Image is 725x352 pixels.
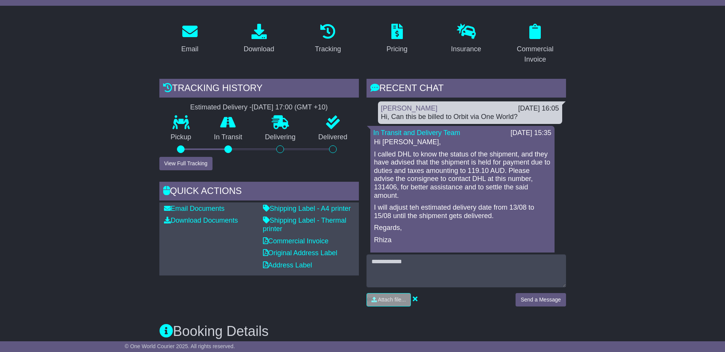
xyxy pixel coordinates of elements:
[263,249,337,257] a: Original Address Label
[159,182,359,202] div: Quick Actions
[374,150,551,200] p: I called DHL to know the status of the shipment, and they have advised that the shipment is held ...
[367,79,566,99] div: RECENT CHAT
[509,44,561,65] div: Commercial Invoice
[159,79,359,99] div: Tracking history
[181,44,198,54] div: Email
[263,261,312,269] a: Address Label
[164,217,238,224] a: Download Documents
[159,103,359,112] div: Estimated Delivery -
[516,293,566,306] button: Send a Message
[159,324,566,339] h3: Booking Details
[373,129,461,137] a: In Transit and Delivery Team
[315,44,341,54] div: Tracking
[263,205,351,212] a: Shipping Label - A4 printer
[381,21,412,57] a: Pricing
[374,224,551,232] p: Regards,
[451,44,481,54] div: Insurance
[374,204,551,220] p: I will adjust teh estimated delivery date from 13/08 to 15/08 until the shipment gets delivered.
[504,21,566,67] a: Commercial Invoice
[159,157,212,170] button: View Full Tracking
[310,21,346,57] a: Tracking
[252,103,328,112] div: [DATE] 17:00 (GMT +10)
[243,44,274,54] div: Download
[159,133,203,142] p: Pickup
[203,133,254,142] p: In Transit
[125,343,235,349] span: © One World Courier 2025. All rights reserved.
[446,21,486,57] a: Insurance
[238,21,279,57] a: Download
[374,236,551,244] p: Rhiza
[263,217,347,233] a: Shipping Label - Thermal printer
[263,237,329,245] a: Commercial Invoice
[307,133,359,142] p: Delivered
[518,104,559,113] div: [DATE] 16:05
[374,138,551,147] p: Hi [PERSON_NAME],
[176,21,203,57] a: Email
[511,129,551,137] div: [DATE] 15:35
[254,133,307,142] p: Delivering
[381,113,559,121] div: Hi, Can this be billed to Orbit via One World?
[164,205,225,212] a: Email Documents
[386,44,407,54] div: Pricing
[381,104,438,112] a: [PERSON_NAME]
